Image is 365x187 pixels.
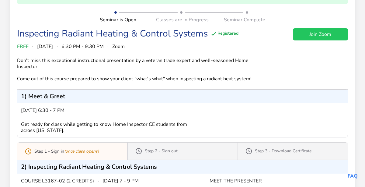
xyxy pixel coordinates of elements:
[155,16,210,23] div: Classes are in Progress
[32,43,33,50] span: ·
[61,43,104,50] span: 6:30 PM - 9:30 PM
[103,177,139,185] span: [DATE] 7 - 9 pm
[348,173,358,179] a: FAQ
[107,43,109,50] span: ·
[34,148,99,154] p: Step 1 - Sign in
[17,57,265,82] div: Don't miss this exceptional instructional presentation by a veteran trade expert and well-seasone...
[37,43,53,50] span: [DATE]
[98,177,99,185] span: ·
[64,148,99,154] i: (once class opens)
[21,93,65,99] p: 1) Meet & Greet
[293,28,348,40] a: Join Zoom
[145,148,178,154] p: Step 2 - Sign out
[21,164,157,170] p: 2) Inspecting Radiant Heating & Control Systems
[210,30,238,37] div: Registered
[21,177,94,185] span: Course L3167-02 (2 credits)
[210,177,344,185] div: Meet the Presenter
[210,16,265,23] div: Seminar Complete
[17,28,208,39] div: Inspecting Radiant Heating & Control Systems
[100,16,155,23] div: Seminar is Open
[57,43,58,50] span: ·
[112,43,125,50] span: Zoom
[21,107,64,114] span: [DATE] 6:30 - 7 pm
[238,143,348,160] a: Step 3 - Download Certificate
[255,148,311,154] p: Step 3 - Download Certificate
[21,121,210,133] div: Get ready for class while getting to know Home Inspector CE students from across [US_STATE].
[17,43,29,50] span: FREE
